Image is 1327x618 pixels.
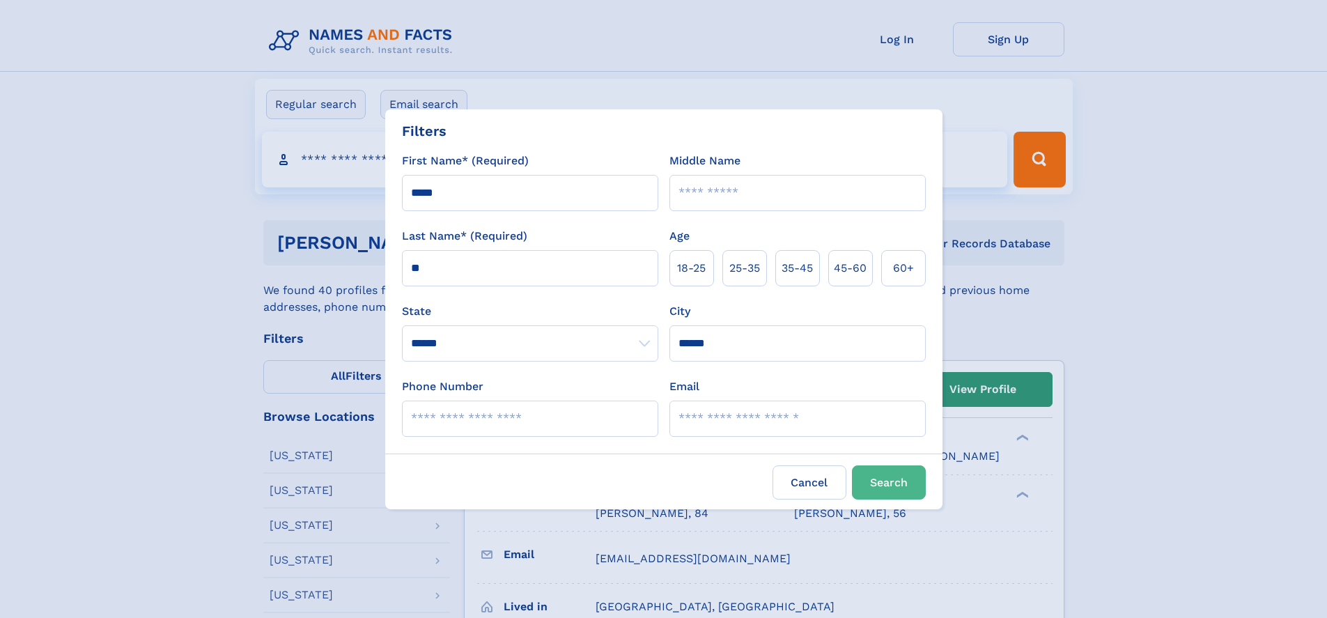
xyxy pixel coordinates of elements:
[402,378,483,395] label: Phone Number
[669,153,740,169] label: Middle Name
[677,260,706,277] span: 18‑25
[402,228,527,245] label: Last Name* (Required)
[773,465,846,500] label: Cancel
[834,260,867,277] span: 45‑60
[852,465,926,500] button: Search
[893,260,914,277] span: 60+
[729,260,760,277] span: 25‑35
[669,228,690,245] label: Age
[669,378,699,395] label: Email
[402,153,529,169] label: First Name* (Required)
[402,303,658,320] label: State
[402,121,447,141] div: Filters
[782,260,813,277] span: 35‑45
[669,303,690,320] label: City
